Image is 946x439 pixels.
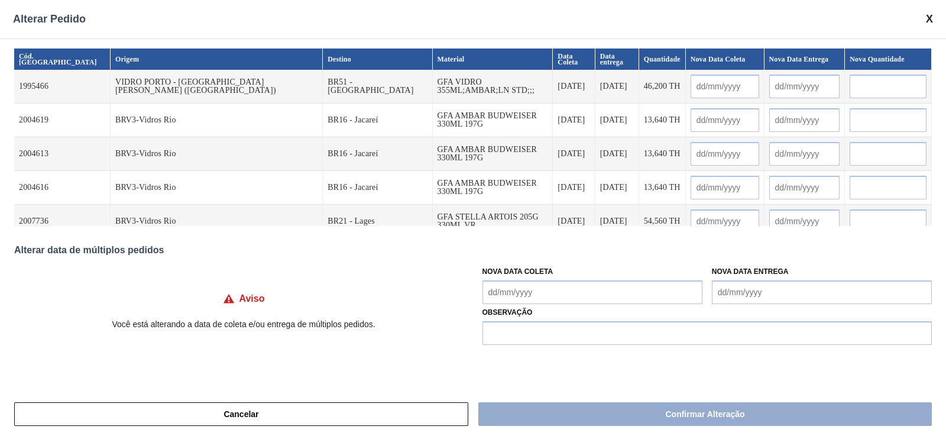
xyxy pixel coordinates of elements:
input: dd/mm/yyyy [712,280,932,304]
td: 2007736 [14,205,111,238]
td: BR51 - [GEOGRAPHIC_DATA] [323,70,432,104]
td: 13,640 TH [639,171,686,205]
td: [DATE] [595,104,639,137]
td: [DATE] [595,171,639,205]
td: BRV3-Vidros Rio [111,205,323,238]
td: BR16 - Jacareí [323,137,432,171]
span: Alterar Pedido [13,13,86,25]
button: Cancelar [14,402,468,426]
input: dd/mm/yyyy [769,209,840,233]
input: dd/mm/yyyy [691,142,759,166]
td: GFA STELLA ARTOIS 205G 330ML VR [433,205,553,238]
input: dd/mm/yyyy [769,108,840,132]
td: BR21 - Lages [323,205,432,238]
td: [DATE] [553,137,595,171]
th: Cód. [GEOGRAPHIC_DATA] [14,49,111,70]
td: 2004613 [14,137,111,171]
td: BRV3-Vidros Rio [111,104,323,137]
td: [DATE] [553,171,595,205]
td: BRV3-Vidros Rio [111,171,323,205]
label: Nova Data Coleta [482,267,553,276]
td: [DATE] [595,70,639,104]
label: Observação [482,304,932,321]
td: GFA VIDRO 355ML;AMBAR;LN STD;;; [433,70,553,104]
td: BR16 - Jacareí [323,104,432,137]
td: BRV3-Vidros Rio [111,137,323,171]
th: Nova Data Coleta [686,49,764,70]
input: dd/mm/yyyy [482,280,702,304]
th: Nova Quantidade [845,49,932,70]
th: Data entrega [595,49,639,70]
td: [DATE] [553,205,595,238]
td: [DATE] [595,137,639,171]
h4: Aviso [239,293,265,304]
input: dd/mm/yyyy [769,75,840,98]
th: Destino [323,49,432,70]
input: dd/mm/yyyy [691,108,759,132]
div: Alterar data de múltiplos pedidos [14,245,932,256]
input: dd/mm/yyyy [691,209,759,233]
p: Você está alterando a data de coleta e/ou entrega de múltiplos pedidos. [14,319,473,329]
td: 1995466 [14,70,111,104]
th: Origem [111,49,323,70]
input: dd/mm/yyyy [769,176,840,199]
td: 46,200 TH [639,70,686,104]
td: [DATE] [553,70,595,104]
label: Nova Data Entrega [712,267,789,276]
td: 54,560 TH [639,205,686,238]
td: VIDRO PORTO - [GEOGRAPHIC_DATA][PERSON_NAME] ([GEOGRAPHIC_DATA]) [111,70,323,104]
td: GFA AMBAR BUDWEISER 330ML 197G [433,137,553,171]
td: GFA AMBAR BUDWEISER 330ML 197G [433,171,553,205]
td: 2004616 [14,171,111,205]
input: dd/mm/yyyy [691,176,759,199]
th: Quantidade [639,49,686,70]
input: dd/mm/yyyy [769,142,840,166]
td: [DATE] [595,205,639,238]
input: dd/mm/yyyy [691,75,759,98]
th: Nova Data Entrega [764,49,845,70]
td: BR16 - Jacareí [323,171,432,205]
td: GFA AMBAR BUDWEISER 330ML 197G [433,104,553,137]
th: Material [433,49,553,70]
th: Data Coleta [553,49,595,70]
td: 13,640 TH [639,104,686,137]
td: 13,640 TH [639,137,686,171]
td: 2004619 [14,104,111,137]
td: [DATE] [553,104,595,137]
